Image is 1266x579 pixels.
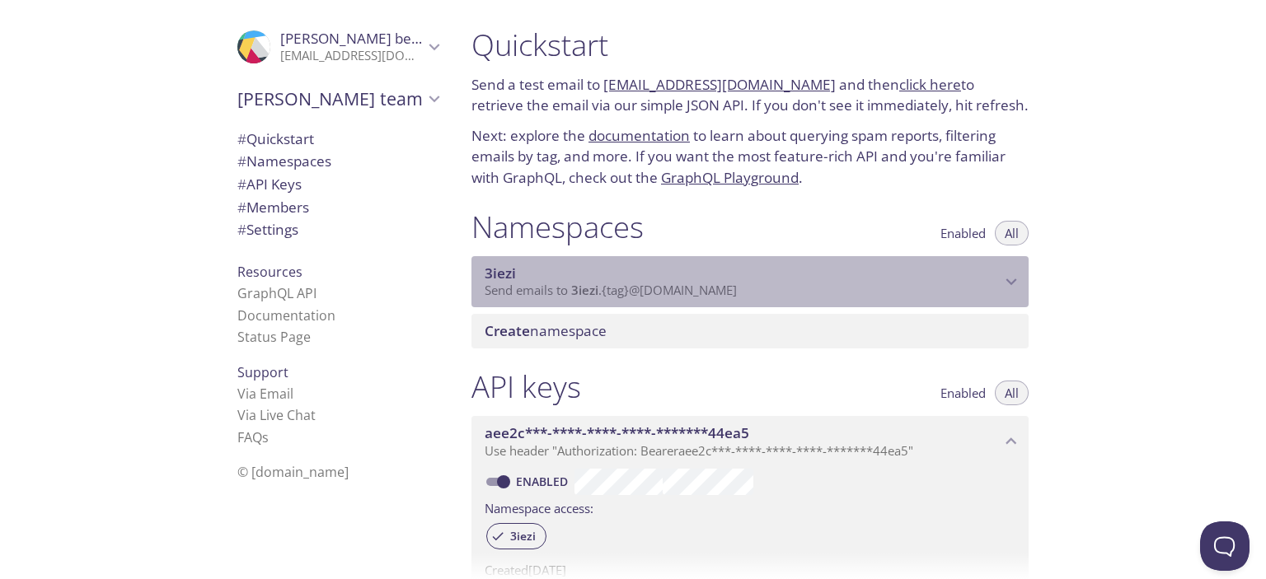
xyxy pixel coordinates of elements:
span: s [262,428,269,446]
button: Enabled [931,221,996,245]
span: © [DOMAIN_NAME] [237,463,349,481]
a: Status Page [237,328,311,346]
div: Namespaces [224,150,452,173]
div: 3iezi [486,523,546,549]
button: Enabled [931,381,996,405]
a: Via Live Chat [237,406,316,424]
span: 3iezi [485,264,516,282]
div: Create namespace [471,314,1029,348]
span: [PERSON_NAME] team [237,87,424,110]
div: Team Settings [224,218,452,241]
div: Yousef's team [224,77,452,120]
a: FAQ [237,428,269,446]
span: Members [237,198,309,217]
a: GraphQL API [237,284,316,302]
span: API Keys [237,175,302,194]
span: # [237,152,246,170]
span: [PERSON_NAME] benyami [280,29,452,48]
span: 3iezi [571,282,598,298]
a: Via Email [237,385,293,403]
div: 3iezi namespace [471,256,1029,307]
span: # [237,198,246,217]
span: Quickstart [237,129,314,148]
p: Next: explore the to learn about querying spam reports, filtering emails by tag, and more. If you... [471,125,1029,189]
div: Yousef benyami [224,20,452,74]
a: Enabled [513,474,574,489]
button: All [995,221,1029,245]
a: Documentation [237,306,335,325]
iframe: Help Scout Beacon - Open [1200,521,1250,571]
h1: Quickstart [471,26,1029,63]
span: 3iezi [500,529,546,544]
a: click here [899,75,961,94]
div: Members [224,196,452,219]
span: Send emails to . {tag} @[DOMAIN_NAME] [485,282,737,298]
span: # [237,129,246,148]
span: Namespaces [237,152,331,170]
span: Settings [237,220,298,239]
span: Create [485,321,530,340]
button: All [995,381,1029,405]
p: [EMAIL_ADDRESS][DOMAIN_NAME] [280,48,424,64]
span: Support [237,363,288,381]
h1: API keys [471,368,581,405]
span: # [237,175,246,194]
span: namespace [485,321,607,340]
span: # [237,220,246,239]
div: API Keys [224,173,452,196]
a: documentation [588,126,690,145]
label: Namespace access: [485,495,593,519]
h1: Namespaces [471,208,644,245]
a: [EMAIL_ADDRESS][DOMAIN_NAME] [603,75,836,94]
p: Send a test email to and then to retrieve the email via our simple JSON API. If you don't see it ... [471,74,1029,116]
div: Quickstart [224,128,452,151]
a: GraphQL Playground [661,168,799,187]
span: Resources [237,263,302,281]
